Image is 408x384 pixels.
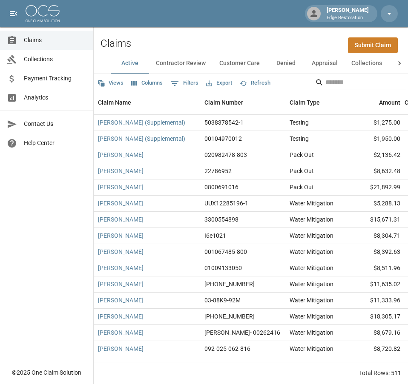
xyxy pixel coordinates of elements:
[327,14,369,22] p: Edge Restoration
[213,53,267,74] button: Customer Care
[204,215,238,224] div: 3300554898
[24,139,86,148] span: Help Center
[359,369,401,377] div: Total Rows: 511
[204,328,280,337] div: CAHO- 00262416
[204,199,248,208] div: UUX12285196-1
[290,344,333,353] div: Water Mitigation
[349,91,405,114] div: Amount
[26,5,60,22] img: ocs-logo-white-transparent.png
[349,293,405,309] div: $11,333.96
[12,368,81,377] div: © 2025 One Claim Solution
[129,77,165,90] button: Select columns
[349,179,405,196] div: $21,892.99
[290,247,333,256] div: Water Mitigation
[204,118,244,127] div: 5038378542-1
[285,91,349,114] div: Claim Type
[379,91,400,114] div: Amount
[24,36,86,45] span: Claims
[290,361,333,369] div: Water Mitigation
[290,118,309,127] div: Testing
[204,312,255,321] div: 01-009-154826
[111,53,149,74] button: Active
[305,53,345,74] button: Appraisal
[348,37,398,53] a: Submit Claim
[238,77,273,90] button: Refresh
[98,264,144,272] a: [PERSON_NAME]
[290,312,333,321] div: Water Mitigation
[204,231,226,240] div: I6e1021
[349,325,405,341] div: $8,679.16
[349,341,405,357] div: $8,720.82
[290,264,333,272] div: Water Mitigation
[149,53,213,74] button: Contractor Review
[349,244,405,260] div: $8,392.63
[98,215,144,224] a: [PERSON_NAME]
[111,53,391,74] div: dynamic tabs
[95,77,126,90] button: Views
[267,53,305,74] button: Denied
[98,151,144,159] a: [PERSON_NAME]
[349,212,405,228] div: $15,671.31
[204,264,242,272] div: 01009133050
[290,199,333,208] div: Water Mitigation
[323,6,372,21] div: [PERSON_NAME]
[349,276,405,293] div: $11,635.02
[98,328,144,337] a: [PERSON_NAME]
[98,296,144,304] a: [PERSON_NAME]
[98,280,144,288] a: [PERSON_NAME]
[98,167,144,175] a: [PERSON_NAME]
[349,131,405,147] div: $1,950.00
[98,91,131,114] div: Claim Name
[349,147,405,163] div: $2,136.42
[349,357,405,373] div: $6,185.83
[290,183,314,191] div: Pack Out
[98,199,144,208] a: [PERSON_NAME]
[98,183,144,191] a: [PERSON_NAME]
[98,361,144,369] a: [PERSON_NAME]
[349,309,405,325] div: $18,305.17
[349,260,405,276] div: $8,511.96
[290,215,333,224] div: Water Mitigation
[290,280,333,288] div: Water Mitigation
[290,134,309,143] div: Testing
[98,231,144,240] a: [PERSON_NAME]
[349,196,405,212] div: $5,288.13
[168,77,201,90] button: Show filters
[24,119,86,128] span: Contact Us
[204,247,247,256] div: 001067485-800
[349,228,405,244] div: $8,304.71
[204,77,234,90] button: Export
[200,91,285,114] div: Claim Number
[315,76,406,91] div: Search
[290,231,333,240] div: Water Mitigation
[349,115,405,131] div: $1,275.00
[204,134,242,143] div: 00104970012
[204,167,232,175] div: 22786952
[204,151,247,159] div: 020982478-803
[204,183,238,191] div: 0800691016
[204,280,255,288] div: 01-009-153828
[290,296,333,304] div: Water Mitigation
[290,167,314,175] div: Pack Out
[98,312,144,321] a: [PERSON_NAME]
[204,296,241,304] div: 03-88K9-92M
[24,93,86,102] span: Analytics
[204,344,250,353] div: 092-025-062-816
[24,74,86,83] span: Payment Tracking
[98,118,185,127] a: [PERSON_NAME] (Supplemental)
[98,247,144,256] a: [PERSON_NAME]
[24,55,86,64] span: Collections
[290,328,333,337] div: Water Mitigation
[290,91,320,114] div: Claim Type
[349,163,405,179] div: $8,632.48
[204,361,235,369] div: 672280-GQ
[204,91,243,114] div: Claim Number
[98,344,144,353] a: [PERSON_NAME]
[101,37,131,50] h2: Claims
[98,134,185,143] a: [PERSON_NAME] (Supplemental)
[5,5,22,22] button: open drawer
[94,91,200,114] div: Claim Name
[345,53,389,74] button: Collections
[290,151,314,159] div: Pack Out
